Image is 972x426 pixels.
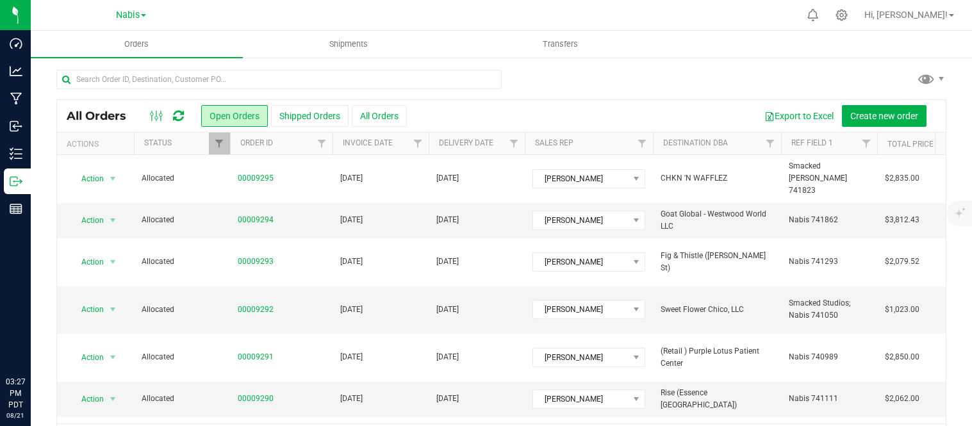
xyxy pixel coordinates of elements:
span: $2,062.00 [885,393,919,405]
a: Filter [311,133,333,154]
inline-svg: Inventory [10,147,22,160]
a: 00009294 [238,214,274,226]
div: Actions [67,140,129,149]
span: [PERSON_NAME] [533,253,629,271]
span: Allocated [142,304,222,316]
span: Allocated [142,393,222,405]
a: Invoice Date [343,138,393,147]
span: Nabis 740989 [789,351,838,363]
a: Status [144,138,172,147]
span: [DATE] [340,304,363,316]
iframe: Resource center [13,324,51,362]
a: Ref Field 1 [791,138,833,147]
input: Search Order ID, Destination, Customer PO... [56,70,502,89]
span: Allocated [142,172,222,184]
a: Transfers [454,31,666,58]
span: select [105,170,121,188]
span: $2,850.00 [885,351,919,363]
span: select [105,300,121,318]
p: 03:27 PM PDT [6,376,25,411]
a: 00009292 [238,304,274,316]
inline-svg: Outbound [10,175,22,188]
a: Sales Rep [535,138,573,147]
span: [DATE] [436,304,459,316]
a: 00009293 [238,256,274,268]
span: [DATE] [340,256,363,268]
span: Action [70,348,104,366]
span: Allocated [142,214,222,226]
a: Destination DBA [663,138,728,147]
span: $1,023.00 [885,304,919,316]
span: Allocated [142,351,222,363]
span: Shipments [312,38,385,50]
div: Manage settings [834,9,850,21]
inline-svg: Manufacturing [10,92,22,105]
span: select [105,253,121,271]
a: Filter [209,133,230,154]
span: select [105,348,121,366]
iframe: Resource center unread badge [38,322,53,337]
span: Smacked [PERSON_NAME] 741823 [789,160,869,197]
a: 00009295 [238,172,274,184]
span: Goat Global - Westwood World LLC [661,208,773,233]
span: Action [70,211,104,229]
a: Orders [31,31,243,58]
span: [DATE] [436,351,459,363]
a: Shipments [243,31,455,58]
a: 00009290 [238,393,274,405]
span: All Orders [67,109,139,123]
a: Order ID [240,138,273,147]
span: [PERSON_NAME] [533,348,629,366]
inline-svg: Dashboard [10,37,22,50]
span: $2,079.52 [885,256,919,268]
a: Filter [504,133,525,154]
span: Nabis 741293 [789,256,838,268]
span: $2,835.00 [885,172,919,184]
span: select [105,390,121,408]
span: Nabis 741862 [789,214,838,226]
span: Create new order [850,111,918,121]
span: Smacked Studios; Nabis 741050 [789,297,869,322]
span: [DATE] [436,172,459,184]
a: Delivery Date [439,138,493,147]
a: Filter [632,133,653,154]
a: Filter [856,133,877,154]
span: $3,812.43 [885,214,919,226]
span: Allocated [142,256,222,268]
a: 00009291 [238,351,274,363]
span: Nabis 741111 [789,393,838,405]
p: 08/21 [6,411,25,420]
span: [DATE] [436,256,459,268]
a: Filter [760,133,781,154]
inline-svg: Analytics [10,65,22,78]
span: (Retail ) Purple Lotus Patient Center [661,345,773,370]
span: [DATE] [340,393,363,405]
a: Filter [408,133,429,154]
button: Create new order [842,105,927,127]
inline-svg: Inbound [10,120,22,133]
span: CHKN 'N WAFFLEZ [661,172,773,184]
span: Fig & Thistle ([PERSON_NAME] St) [661,250,773,274]
span: [DATE] [436,214,459,226]
span: Action [70,390,104,408]
span: [PERSON_NAME] [533,211,629,229]
span: [DATE] [436,393,459,405]
button: Shipped Orders [271,105,349,127]
span: [PERSON_NAME] [533,300,629,318]
span: Rise (Essence [GEOGRAPHIC_DATA]) [661,387,773,411]
span: [PERSON_NAME] [533,390,629,408]
a: Total Price [887,140,934,149]
span: Hi, [PERSON_NAME]! [864,10,948,20]
span: [DATE] [340,172,363,184]
span: Action [70,300,104,318]
span: [PERSON_NAME] [533,170,629,188]
span: Sweet Flower Chico, LLC [661,304,773,316]
span: select [105,211,121,229]
span: Nabis [116,10,140,20]
span: Action [70,253,104,271]
button: Export to Excel [756,105,842,127]
inline-svg: Reports [10,202,22,215]
button: All Orders [352,105,407,127]
span: [DATE] [340,214,363,226]
span: Transfers [525,38,595,50]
